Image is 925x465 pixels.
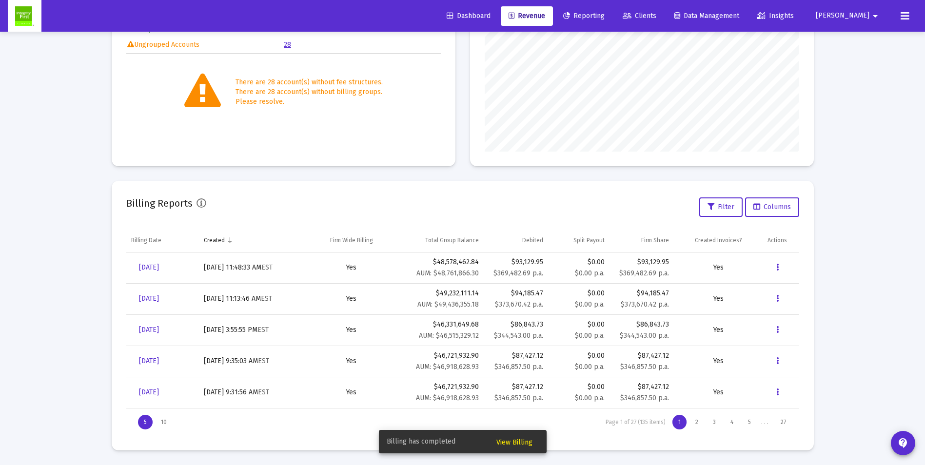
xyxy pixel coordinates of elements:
div: [DATE] 9:35:03 AM [204,356,303,366]
mat-icon: arrow_drop_down [869,6,881,26]
button: Columns [745,197,799,217]
span: Columns [753,203,791,211]
div: $46,721,932.90 [400,351,479,372]
div: $94,185.47 [614,289,669,298]
button: [PERSON_NAME] [804,6,893,25]
div: Created [204,236,225,244]
div: There are 28 account(s) without fee structures. [236,77,383,87]
div: $94,185.47 [489,289,543,298]
div: Display 10 items on page [155,415,173,429]
div: Page 1 [672,415,687,429]
td: Column Split Payout [548,229,609,252]
div: Total Group Balance [425,236,479,244]
span: Clients [623,12,656,20]
div: Created Invoices? [695,236,742,244]
span: Filter [708,203,734,211]
div: Page 5 [742,415,757,429]
small: $369,482.69 p.a. [493,269,543,277]
small: $0.00 p.a. [575,331,605,340]
div: Yes [313,325,390,335]
div: $87,427.12 [614,351,669,361]
div: Actions [768,236,787,244]
div: $87,427.12 [489,382,543,392]
span: [DATE] [139,388,159,396]
span: Billing has completed [387,437,455,446]
small: $344,543.00 p.a. [620,331,669,340]
a: [DATE] [131,258,167,277]
small: $346,857.50 p.a. [494,363,543,371]
div: Yes [313,294,390,304]
span: View Billing [496,438,532,446]
td: Column Billing Date [126,229,199,252]
div: Yes [679,356,758,366]
a: Revenue [501,6,553,26]
td: Ungrouped Accounts [127,38,283,52]
div: $87,427.12 [614,382,669,392]
div: [DATE] 11:13:46 AM [204,294,303,304]
span: [DATE] [139,357,159,365]
small: $373,670.42 p.a. [495,300,543,309]
div: $93,129.95 [614,257,669,267]
div: $46,331,649.68 [400,320,479,341]
div: Page Navigation [126,408,799,436]
div: Page 2 [689,415,704,429]
div: Page 27 [775,415,792,429]
div: Billing Date [131,236,161,244]
button: Filter [699,197,743,217]
div: Yes [313,356,390,366]
img: Dashboard [15,6,34,26]
div: $0.00 [553,257,604,278]
small: EST [257,326,269,334]
a: [DATE] [131,383,167,402]
div: $0.00 [553,351,604,372]
small: $0.00 p.a. [575,269,605,277]
span: [DATE] [139,326,159,334]
div: Firm Wide Billing [330,236,373,244]
div: Yes [313,263,390,272]
span: [DATE] [139,294,159,303]
div: Split Payout [573,236,605,244]
td: Column Actions [763,229,799,252]
small: EST [258,388,269,396]
a: Reporting [555,6,612,26]
a: [DATE] [131,320,167,340]
button: View Billing [489,433,540,450]
div: Firm Share [641,236,669,244]
td: Column Firm Share [610,229,674,252]
div: $48,578,462.84 [400,257,479,278]
a: Clients [615,6,664,26]
div: Yes [679,263,758,272]
div: $0.00 [553,382,604,403]
div: . . . [757,419,772,426]
td: Column Debited [484,229,548,252]
small: $373,670.42 p.a. [621,300,669,309]
a: 28 [284,40,291,49]
span: Reporting [563,12,605,20]
mat-icon: contact_support [897,437,909,449]
div: $86,843.73 [614,320,669,329]
span: Data Management [674,12,739,20]
span: Dashboard [447,12,491,20]
a: Insights [749,6,802,26]
div: $87,427.12 [489,351,543,361]
small: $344,543.00 p.a. [494,331,543,340]
small: EST [261,263,273,271]
div: $49,232,111.14 [400,289,479,310]
div: [DATE] 11:48:33 AM [204,263,303,272]
div: Yes [679,325,758,335]
div: $0.00 [553,289,604,310]
span: Insights [757,12,794,20]
div: Display 5 items on page [138,415,153,429]
div: $93,129.95 [489,257,543,267]
div: Yes [313,387,390,397]
small: $369,482.69 p.a. [619,269,669,277]
small: $0.00 p.a. [575,300,605,309]
small: $346,857.50 p.a. [620,363,669,371]
h2: Billing Reports [126,195,193,211]
small: AUM: $46,918,628.93 [416,363,479,371]
div: $46,721,932.90 [400,382,479,403]
div: Page 1 of 27 (135 items) [606,419,666,426]
small: AUM: $46,918,628.93 [416,394,479,402]
td: Column Created Invoices? [674,229,763,252]
span: Revenue [509,12,545,20]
